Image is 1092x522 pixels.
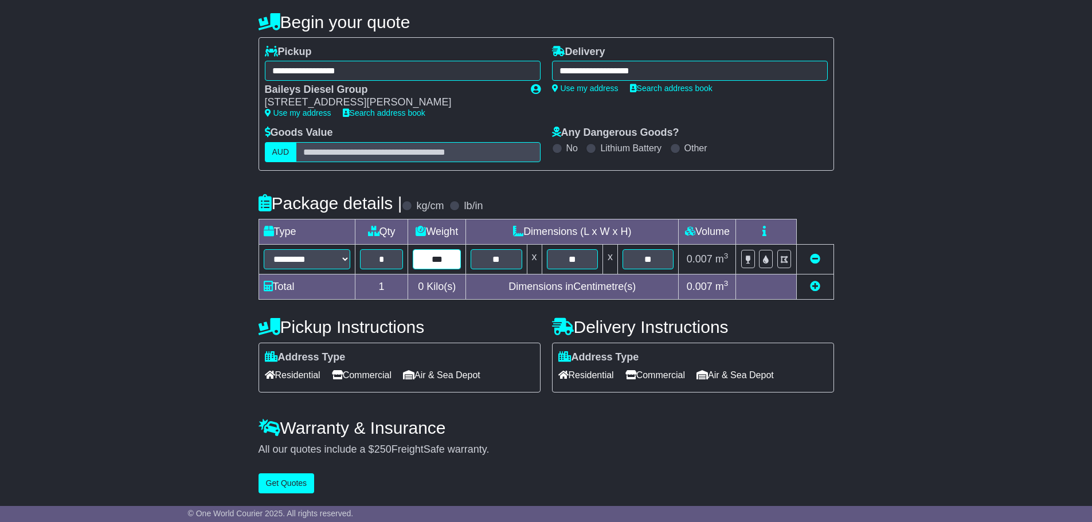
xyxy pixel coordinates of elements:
[265,127,333,139] label: Goods Value
[552,317,834,336] h4: Delivery Instructions
[810,253,820,265] a: Remove this item
[724,252,729,260] sup: 3
[602,244,617,274] td: x
[403,366,480,384] span: Air & Sea Depot
[687,281,713,292] span: 0.007
[265,108,331,117] a: Use my address
[259,219,355,244] td: Type
[600,143,662,154] label: Lithium Battery
[715,253,729,265] span: m
[687,253,713,265] span: 0.007
[265,46,312,58] label: Pickup
[630,84,713,93] a: Search address book
[265,96,519,109] div: [STREET_ADDRESS][PERSON_NAME]
[558,366,614,384] span: Residential
[259,13,834,32] h4: Begin your quote
[810,281,820,292] a: Add new item
[265,84,519,96] div: Baileys Diesel Group
[259,317,541,336] h4: Pickup Instructions
[466,219,679,244] td: Dimensions (L x W x H)
[416,200,444,213] label: kg/cm
[265,351,346,364] label: Address Type
[466,274,679,299] td: Dimensions in Centimetre(s)
[724,279,729,288] sup: 3
[408,219,466,244] td: Weight
[265,142,297,162] label: AUD
[552,46,605,58] label: Delivery
[418,281,424,292] span: 0
[527,244,542,274] td: x
[679,219,736,244] td: Volume
[566,143,578,154] label: No
[552,84,619,93] a: Use my address
[696,366,774,384] span: Air & Sea Depot
[259,194,402,213] h4: Package details |
[355,219,408,244] td: Qty
[625,366,685,384] span: Commercial
[558,351,639,364] label: Address Type
[259,473,315,493] button: Get Quotes
[408,274,466,299] td: Kilo(s)
[259,274,355,299] td: Total
[259,443,834,456] div: All our quotes include a $ FreightSafe warranty.
[259,418,834,437] h4: Warranty & Insurance
[332,366,392,384] span: Commercial
[265,366,320,384] span: Residential
[464,200,483,213] label: lb/in
[343,108,425,117] a: Search address book
[355,274,408,299] td: 1
[374,443,392,455] span: 250
[188,509,354,518] span: © One World Courier 2025. All rights reserved.
[552,127,679,139] label: Any Dangerous Goods?
[684,143,707,154] label: Other
[715,281,729,292] span: m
